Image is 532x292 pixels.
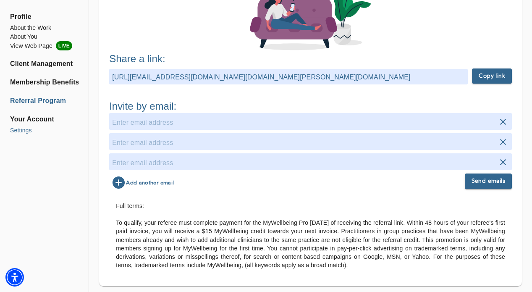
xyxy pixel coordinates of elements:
a: View Web PageLIVE [10,41,79,50]
a: Membership Benefits [10,77,79,87]
strong: Send emails [472,176,505,187]
button: Add another email [109,174,176,192]
strong: Add another email [126,178,174,188]
a: Settings [10,126,79,135]
a: About the Work [10,24,79,32]
p: Full terms: To qualify, your referee must complete payment for the MyWellbeing Pro [DATE] of rece... [116,202,505,269]
button: Copy link [472,68,512,84]
h5: Invite by email: [109,100,512,113]
button: Send emails [465,174,512,189]
a: Client Management [10,59,79,69]
li: View Web Page [10,41,79,50]
a: Referral Program [10,96,79,106]
input: Enter email address [112,156,509,170]
a: About You [10,32,79,41]
strong: Copy link [479,71,505,82]
h5: Share a link: [109,52,512,66]
input: Enter email address [112,116,509,129]
input: Enter email address [112,136,509,150]
span: LIVE [56,41,72,50]
div: Accessibility Menu [5,268,24,287]
span: Your Account [10,114,79,124]
span: Profile [10,12,79,22]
